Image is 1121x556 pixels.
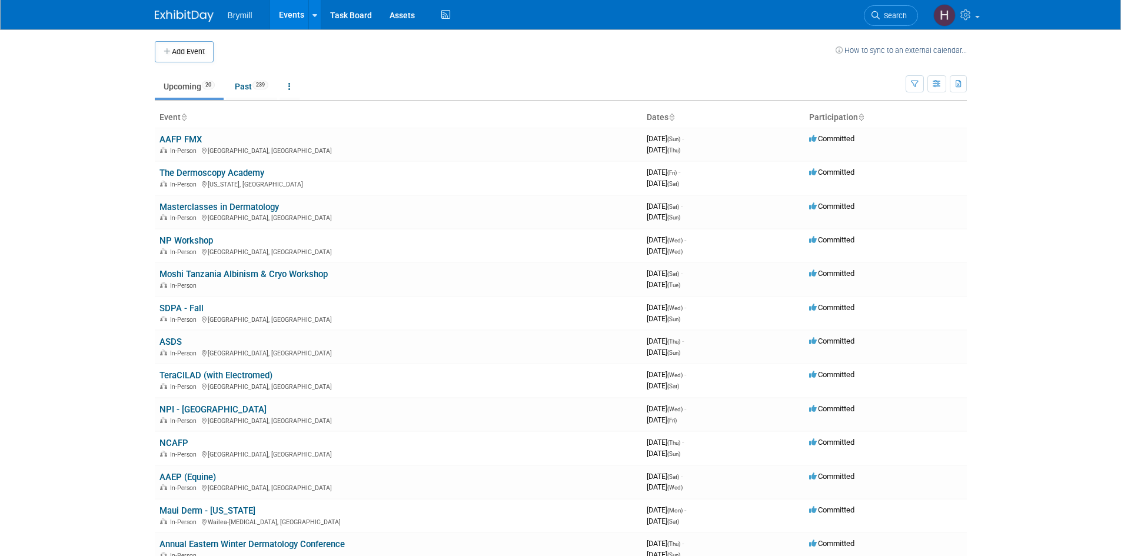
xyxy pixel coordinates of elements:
[647,314,680,323] span: [DATE]
[684,235,686,244] span: -
[933,4,956,26] img: Hobey Bryne
[159,370,272,381] a: TeraCILAD (with Electromed)
[858,112,864,122] a: Sort by Participation Type
[170,349,200,357] span: In-Person
[170,417,200,425] span: In-Person
[682,337,684,345] span: -
[647,269,683,278] span: [DATE]
[647,235,686,244] span: [DATE]
[682,539,684,548] span: -
[160,214,167,220] img: In-Person Event
[647,482,683,491] span: [DATE]
[667,271,679,277] span: (Sat)
[160,316,167,322] img: In-Person Event
[809,472,854,481] span: Committed
[647,415,677,424] span: [DATE]
[809,134,854,143] span: Committed
[804,108,967,128] th: Participation
[170,214,200,222] span: In-Person
[647,212,680,221] span: [DATE]
[170,316,200,324] span: In-Person
[160,181,167,187] img: In-Person Event
[170,248,200,256] span: In-Person
[170,181,200,188] span: In-Person
[667,282,680,288] span: (Tue)
[252,81,268,89] span: 239
[667,451,680,457] span: (Sun)
[159,348,637,357] div: [GEOGRAPHIC_DATA], [GEOGRAPHIC_DATA]
[667,417,677,424] span: (Fri)
[159,517,637,526] div: Wailea-[MEDICAL_DATA], [GEOGRAPHIC_DATA]
[159,472,216,482] a: AAEP (Equine)
[160,417,167,423] img: In-Person Event
[864,5,918,26] a: Search
[809,168,854,177] span: Committed
[160,349,167,355] img: In-Person Event
[809,438,854,447] span: Committed
[159,212,637,222] div: [GEOGRAPHIC_DATA], [GEOGRAPHIC_DATA]
[809,235,854,244] span: Committed
[647,472,683,481] span: [DATE]
[678,168,680,177] span: -
[836,46,967,55] a: How to sync to an external calendar...
[667,237,683,244] span: (Wed)
[809,269,854,278] span: Committed
[667,214,680,221] span: (Sun)
[159,482,637,492] div: [GEOGRAPHIC_DATA], [GEOGRAPHIC_DATA]
[159,415,637,425] div: [GEOGRAPHIC_DATA], [GEOGRAPHIC_DATA]
[667,440,680,446] span: (Thu)
[667,316,680,322] span: (Sun)
[159,337,182,347] a: ASDS
[667,541,680,547] span: (Thu)
[667,507,683,514] span: (Mon)
[647,303,686,312] span: [DATE]
[647,517,679,525] span: [DATE]
[159,235,213,246] a: NP Workshop
[228,11,252,20] span: Brymill
[681,202,683,211] span: -
[647,438,684,447] span: [DATE]
[170,383,200,391] span: In-Person
[170,147,200,155] span: In-Person
[170,282,200,289] span: In-Person
[647,337,684,345] span: [DATE]
[684,505,686,514] span: -
[226,75,277,98] a: Past239
[159,438,188,448] a: NCAFP
[160,484,167,490] img: In-Person Event
[681,269,683,278] span: -
[647,370,686,379] span: [DATE]
[667,147,680,154] span: (Thu)
[155,10,214,22] img: ExhibitDay
[159,505,255,516] a: Maui Derm - [US_STATE]
[809,505,854,514] span: Committed
[170,484,200,492] span: In-Person
[647,505,686,514] span: [DATE]
[170,451,200,458] span: In-Person
[647,404,686,413] span: [DATE]
[667,136,680,142] span: (Sun)
[809,370,854,379] span: Committed
[667,484,683,491] span: (Wed)
[159,539,345,550] a: Annual Eastern Winter Dermatology Conference
[681,472,683,481] span: -
[159,314,637,324] div: [GEOGRAPHIC_DATA], [GEOGRAPHIC_DATA]
[160,383,167,389] img: In-Person Event
[155,75,224,98] a: Upcoming20
[880,11,907,20] span: Search
[647,449,680,458] span: [DATE]
[647,168,680,177] span: [DATE]
[667,305,683,311] span: (Wed)
[160,451,167,457] img: In-Person Event
[159,247,637,256] div: [GEOGRAPHIC_DATA], [GEOGRAPHIC_DATA]
[155,41,214,62] button: Add Event
[667,349,680,356] span: (Sun)
[647,381,679,390] span: [DATE]
[682,134,684,143] span: -
[647,179,679,188] span: [DATE]
[155,108,642,128] th: Event
[684,370,686,379] span: -
[667,338,680,345] span: (Thu)
[181,112,187,122] a: Sort by Event Name
[684,404,686,413] span: -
